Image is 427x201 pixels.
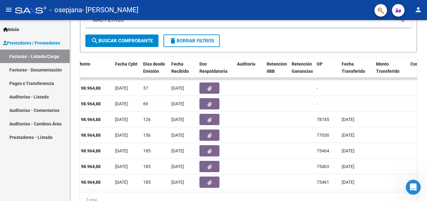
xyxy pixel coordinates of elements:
span: 156 [143,133,151,138]
span: - osepjana [49,3,82,17]
button: Borrar Filtros [163,34,220,47]
span: [DATE] [115,180,128,185]
span: Doc Respaldatoria [199,61,228,74]
datatable-header-cell: Días desde Emisión [141,57,169,85]
span: Retencion IIBB [267,61,287,74]
strong: $ 98.964,88 [78,180,101,185]
strong: $ 98.964,88 [78,133,101,138]
span: [DATE] [171,148,184,153]
datatable-header-cell: Fecha Recibido [169,57,197,85]
span: [DATE] [115,164,128,169]
span: OP [317,61,323,66]
span: [DATE] [171,164,184,169]
span: [DATE] [115,148,128,153]
span: [DATE] [342,133,354,138]
iframe: Intercom live chat [406,180,421,195]
p: Hola! [GEOGRAPHIC_DATA] [13,45,113,77]
span: [DATE] [342,180,354,185]
span: 75461 [317,180,329,185]
span: - [317,101,318,106]
span: 126 [143,117,151,122]
span: Fecha Recibido [171,61,189,74]
div: Cerrar [108,10,119,21]
mat-panel-title: MAS FILTROS [93,17,397,24]
div: Envíanos un mensaje [6,95,119,112]
span: 75463 [317,164,329,169]
datatable-header-cell: Monto [75,57,113,85]
span: [DATE] [171,86,184,91]
span: [DATE] [115,117,128,122]
span: Retención Ganancias [292,61,313,74]
span: Mensajes [83,159,104,163]
datatable-header-cell: Fecha Cpbt [113,57,141,85]
span: Monto Transferido [376,61,399,74]
span: Días desde Emisión [143,61,165,74]
strong: $ 98.964,88 [78,117,101,122]
span: 37 [143,86,148,91]
span: Borrar Filtros [169,38,214,44]
span: [DATE] [342,148,354,153]
span: Fecha Cpbt [115,61,138,66]
span: 69 [143,101,148,106]
span: Buscar Comprobante [91,38,153,44]
span: [DATE] [171,117,184,122]
datatable-header-cell: Monto Transferido [374,57,408,85]
span: 185 [143,164,151,169]
span: [DATE] [171,133,184,138]
span: Monto [78,61,90,66]
div: Envíanos un mensaje [13,100,104,107]
span: Fecha Transferido [342,61,365,74]
strong: $ 98.964,88 [78,101,101,106]
strong: $ 98.964,88 [78,86,101,91]
button: Buscar Comprobante [85,34,158,47]
span: [DATE] [115,133,128,138]
mat-icon: menu [5,6,13,13]
span: 78745 [317,117,329,122]
span: [DATE] [115,101,128,106]
span: Inicio [25,159,38,163]
span: 75464 [317,148,329,153]
span: Auditoria [237,61,255,66]
span: [DATE] [342,164,354,169]
span: [DATE] [115,86,128,91]
mat-icon: delete [169,37,177,45]
span: Inicio [3,26,19,33]
button: Mensajes [63,143,125,168]
datatable-header-cell: Doc Respaldatoria [197,57,234,85]
p: Necesitás ayuda? [13,77,113,87]
strong: $ 98.964,88 [78,148,101,153]
span: 185 [143,180,151,185]
span: - [PERSON_NAME] [82,3,138,17]
span: 185 [143,148,151,153]
datatable-header-cell: Retención Ganancias [289,57,314,85]
mat-expansion-panel-header: MAS FILTROS [85,13,412,28]
span: [DATE] [171,180,184,185]
strong: $ 98.964,88 [78,164,101,169]
span: [DATE] [342,117,354,122]
span: [DATE] [171,101,184,106]
datatable-header-cell: Retencion IIBB [264,57,289,85]
datatable-header-cell: OP [314,57,339,85]
span: 77030 [317,133,329,138]
datatable-header-cell: Fecha Transferido [339,57,374,85]
span: - [317,86,318,91]
mat-icon: search [91,37,98,45]
span: Prestadores / Proveedores [3,40,60,46]
datatable-header-cell: Auditoria [234,57,264,85]
mat-icon: person [414,6,422,13]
